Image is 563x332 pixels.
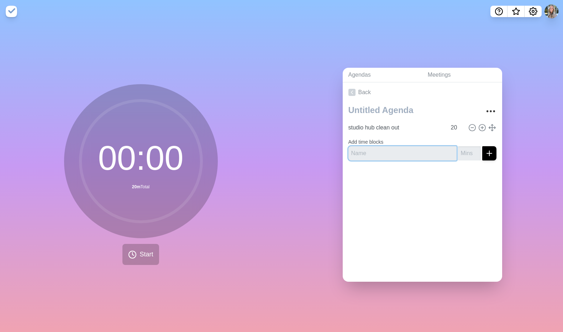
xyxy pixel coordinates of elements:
input: Name [348,146,457,160]
input: Mins [458,146,481,160]
button: Start [122,244,159,265]
button: More [484,104,498,118]
input: Name [346,121,447,135]
a: Back [343,82,502,102]
button: What’s new [507,6,525,17]
a: Meetings [422,68,502,82]
input: Mins [448,121,465,135]
a: Agendas [343,68,422,82]
button: Settings [525,6,542,17]
img: timeblocks logo [6,6,17,17]
button: Help [490,6,507,17]
span: Start [140,250,153,259]
label: Add time blocks [348,139,384,145]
